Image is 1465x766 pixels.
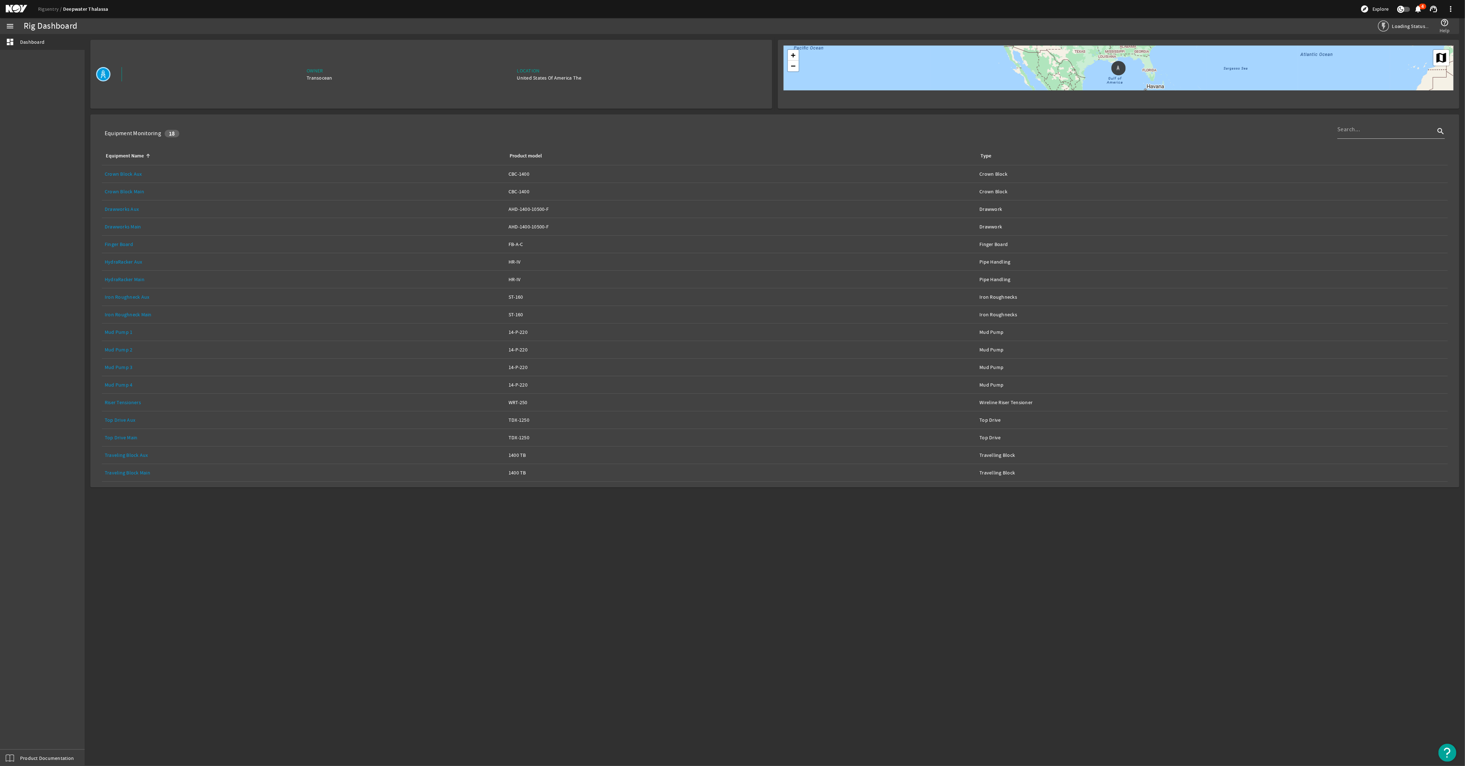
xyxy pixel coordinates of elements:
div: Wireline Riser Tensioner [979,399,1445,406]
a: Zoom out [788,61,799,71]
div: United States Of America The [517,74,582,81]
div: HR-IV [509,276,974,283]
a: Iron Roughneck Main [105,306,503,323]
div: FB-A-C [509,241,974,248]
div: TDX-1250 [509,434,974,441]
a: Riser Tensioners [105,399,141,406]
a: 1400 TB [509,464,974,481]
div: Transocean [307,74,332,81]
a: Top Drive Main [105,434,138,441]
span: Help [1440,27,1450,34]
a: Drawwork [979,218,1445,235]
a: Pipe Handling [979,271,1445,288]
a: Traveling Block Aux [105,452,148,458]
a: Drawworks Main [105,218,503,235]
mat-icon: dashboard [6,38,14,46]
div: Mud Pump [979,328,1445,336]
a: Traveling Block Aux [105,446,503,464]
div: HR-IV [509,258,974,265]
div: Equipment Name [105,152,500,160]
span: Explore [1372,5,1389,13]
a: Mud Pump 4 [105,376,503,393]
a: HydraRacker Aux [105,253,503,270]
div: 1400 TB [509,469,974,476]
a: Traveling Block Main [105,469,150,476]
a: Pipe Handling [979,253,1445,270]
a: HydraRacker Main [105,271,503,288]
a: 14-P-220 [509,323,974,341]
a: Finger Board [105,241,133,247]
div: 14-P-220 [509,346,974,353]
span: Loading Status... [1392,23,1429,29]
div: Mud Pump [979,364,1445,371]
div: Owner [307,67,332,74]
div: Equipment Monitoring [105,130,161,137]
a: Wireline Riser Tensioner [979,394,1445,411]
a: Drawworks Aux [105,206,139,212]
div: Crown Block [979,188,1445,195]
mat-icon: explore [1360,5,1369,13]
a: ST-160 [509,288,974,306]
a: Mud Pump 2 [105,346,133,353]
a: Layers [1433,50,1449,66]
a: Mud Pump [979,376,1445,393]
i: search [1436,127,1445,136]
div: Finger Board [979,241,1445,248]
div: Pipe Handling [979,276,1445,283]
a: Mud Pump 1 [105,329,133,335]
a: Iron Roughnecks [979,306,1445,323]
div: Travelling Block [979,451,1445,459]
a: AHD-1400-10500-F [509,200,974,218]
a: 14-P-220 [509,359,974,376]
a: Deepwater Thalassa [63,6,108,13]
a: FB-A-C [509,236,974,253]
div: AHD-1400-10500-F [509,223,974,230]
a: Mud Pump 3 [105,359,503,376]
a: Rigsentry [38,6,63,12]
div: ST-160 [509,311,974,318]
a: Top Drive Aux [105,411,503,429]
a: Finger Board [105,236,503,253]
a: Top Drive Main [105,429,503,446]
span: Product Documentation [20,755,74,762]
mat-icon: help_outline [1441,18,1449,27]
a: CBC-1400 [509,183,974,200]
a: Crown Block Aux [105,165,503,183]
a: Mud Pump [979,359,1445,376]
div: Drawwork [979,223,1445,230]
div: Location [517,67,582,74]
a: Mud Pump 3 [105,364,133,370]
a: Mud Pump 1 [105,323,503,341]
a: Zoom in [788,50,799,61]
span: − [791,61,796,70]
div: Pipe Handling [979,258,1445,265]
div: ST-160 [509,293,974,301]
div: CBC-1400 [509,170,974,178]
a: Iron Roughnecks [979,288,1445,306]
a: CBC-1400 [509,165,974,183]
a: Top Drive Aux [105,417,135,423]
div: CBC-1400 [509,188,974,195]
div: Top Drive [979,416,1445,424]
div: WRT-250 [509,399,974,406]
button: Open Resource Center [1438,744,1456,762]
a: Riser Tensioners [105,394,503,411]
a: Crown Block [979,165,1445,183]
a: Drawworks Aux [105,200,503,218]
a: Mud Pump [979,341,1445,358]
a: Crown Block Main [105,188,144,195]
a: Crown Block Aux [105,171,142,177]
span: + [791,51,796,60]
div: 14-P-220 [509,328,974,336]
button: more_vert [1442,0,1459,18]
a: 14-P-220 [509,376,974,393]
div: AHD-1400-10500-F [509,205,974,213]
div: 1400 TB [509,451,974,459]
a: HR-IV [509,271,974,288]
div: 14-P-220 [509,364,974,371]
a: Mud Pump 2 [105,341,503,358]
a: Traveling Block Main [105,464,503,481]
span: Dashboard [20,38,44,46]
a: Drawwork [979,200,1445,218]
div: Type [979,152,1442,160]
